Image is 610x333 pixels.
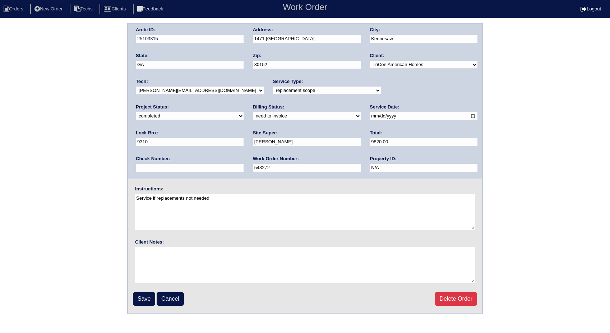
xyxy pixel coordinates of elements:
[136,156,170,162] label: Check Number:
[581,6,601,11] a: Logout
[136,52,149,59] label: State:
[136,130,158,136] label: Lock Box:
[30,6,68,11] a: New Order
[157,292,184,306] a: Cancel
[30,4,68,14] li: New Order
[133,4,169,14] li: Feedback
[253,130,278,136] label: Site Super:
[136,78,148,85] label: Tech:
[135,186,163,192] label: Instructions:
[253,52,262,59] label: Zip:
[253,156,299,162] label: Work Order Number:
[370,104,399,110] label: Service Date:
[435,292,477,306] a: Delete Order
[273,78,303,85] label: Service Type:
[370,130,382,136] label: Total:
[100,4,131,14] li: Clients
[370,52,384,59] label: Client:
[135,194,475,230] textarea: Service if replacements not needed
[133,292,155,306] input: Save
[70,6,98,11] a: Techs
[136,27,155,33] label: Arete ID:
[100,6,131,11] a: Clients
[136,104,169,110] label: Project Status:
[253,27,273,33] label: Address:
[370,156,396,162] label: Property ID:
[253,104,284,110] label: Billing Status:
[253,35,361,43] input: Enter a location
[70,4,98,14] li: Techs
[370,27,380,33] label: City:
[135,239,164,245] label: Client Notes:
